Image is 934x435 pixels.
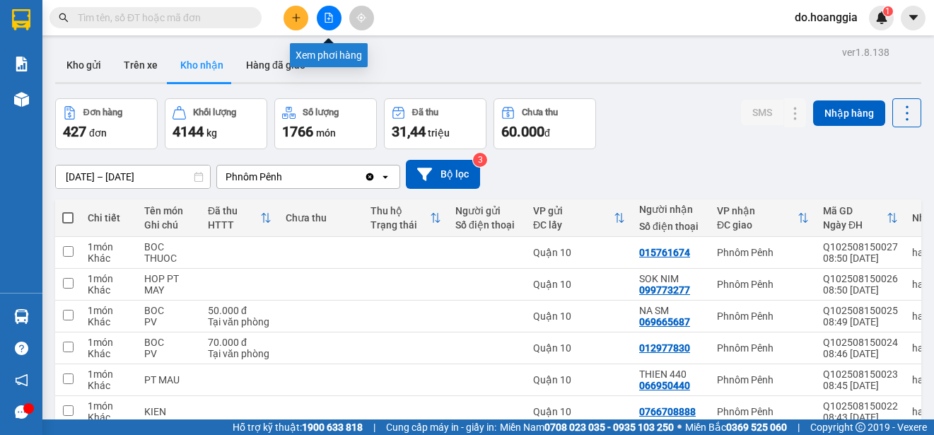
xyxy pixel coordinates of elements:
span: do.hoanggia [783,8,869,26]
input: Selected Phnôm Pênh. [284,170,285,184]
div: Khác [88,380,130,391]
strong: 0369 525 060 [726,422,787,433]
button: plus [284,6,308,30]
div: Phnôm Pênh [717,311,809,322]
span: message [15,405,28,419]
span: Miền Bắc [685,419,787,435]
button: Bộ lọc [406,160,480,189]
span: | [798,419,800,435]
button: Trên xe [112,48,169,82]
button: Hàng đã giao [235,48,317,82]
div: ĐC lấy [533,219,614,231]
div: Thu hộ [370,205,430,216]
sup: 1 [883,6,893,16]
div: Q102508150025 [823,305,898,316]
div: KIEN [144,406,194,417]
div: PT MAU [144,374,194,385]
div: Tại văn phòng [208,316,272,327]
div: Phnôm Pênh [226,170,282,184]
span: | [373,419,375,435]
div: NA SM [639,305,703,316]
div: Phnôm Pênh [717,374,809,385]
div: VP gửi [533,205,614,216]
span: đơn [89,127,107,139]
div: Số lượng [303,108,339,117]
div: 015761674 [639,247,690,258]
div: 1 món [88,369,130,380]
button: Số lượng1766món [274,98,377,149]
div: Khác [88,316,130,327]
button: aim [349,6,374,30]
div: Đã thu [412,108,438,117]
div: 08:50 [DATE] [823,284,898,296]
div: Chưa thu [286,212,356,224]
div: Q102508150023 [823,369,898,380]
div: ĐC giao [717,219,798,231]
div: 70.000 đ [208,337,272,348]
span: 60.000 [501,123,544,140]
div: 069665687 [639,316,690,327]
span: 31,44 [392,123,426,140]
strong: 1900 633 818 [302,422,363,433]
div: Khối lượng [193,108,236,117]
div: Khác [88,348,130,359]
img: warehouse-icon [14,309,29,324]
div: Số điện thoại [639,221,703,232]
div: Q102508150027 [823,241,898,253]
th: Toggle SortBy [710,199,816,237]
button: Đơn hàng427đơn [55,98,158,149]
span: Cung cấp máy in - giấy in: [386,419,496,435]
div: 099773277 [639,284,690,296]
div: Q102508150026 [823,273,898,284]
div: Q102508150024 [823,337,898,348]
img: icon-new-feature [875,11,888,24]
input: Tìm tên, số ĐT hoặc mã đơn [78,10,245,25]
strong: 0708 023 035 - 0935 103 250 [544,422,674,433]
span: ⚪️ [677,424,682,430]
div: BOC [144,337,194,348]
div: ver 1.8.138 [842,45,889,60]
span: Miền Nam [500,419,674,435]
sup: 3 [473,153,487,167]
div: 08:46 [DATE] [823,348,898,359]
div: 50.000 đ [208,305,272,316]
div: Người nhận [639,204,703,215]
button: file-add [317,6,342,30]
span: aim [356,13,366,23]
span: 1766 [282,123,313,140]
div: Khác [88,253,130,264]
img: logo-vxr [12,9,30,30]
div: Phnôm Pênh [717,247,809,258]
div: 08:50 [DATE] [823,253,898,264]
div: THIEN 440 [639,369,703,380]
button: Nhập hàng [813,100,885,126]
span: Hỗ trợ kỹ thuật: [233,419,363,435]
div: Quận 10 [533,247,625,258]
span: plus [291,13,301,23]
div: 1 món [88,400,130,412]
svg: open [380,171,391,182]
span: copyright [856,422,865,432]
div: Quận 10 [533,374,625,385]
button: Đã thu31,44 triệu [384,98,486,149]
th: Toggle SortBy [363,199,448,237]
div: HOP PT MAY [144,273,194,296]
input: Select a date range. [56,166,210,188]
button: Chưa thu60.000đ [494,98,596,149]
th: Toggle SortBy [816,199,905,237]
div: 08:45 [DATE] [823,380,898,391]
div: 012977830 [639,342,690,354]
div: PV [144,316,194,327]
div: Khác [88,284,130,296]
div: Quận 10 [533,279,625,290]
div: 066950440 [639,380,690,391]
div: Ngày ĐH [823,219,887,231]
button: Kho nhận [169,48,235,82]
div: Mã GD [823,205,887,216]
button: SMS [741,100,783,125]
div: Phnôm Pênh [717,279,809,290]
svg: Clear value [364,171,375,182]
button: Kho gửi [55,48,112,82]
span: caret-down [907,11,920,24]
span: 4144 [173,123,204,140]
